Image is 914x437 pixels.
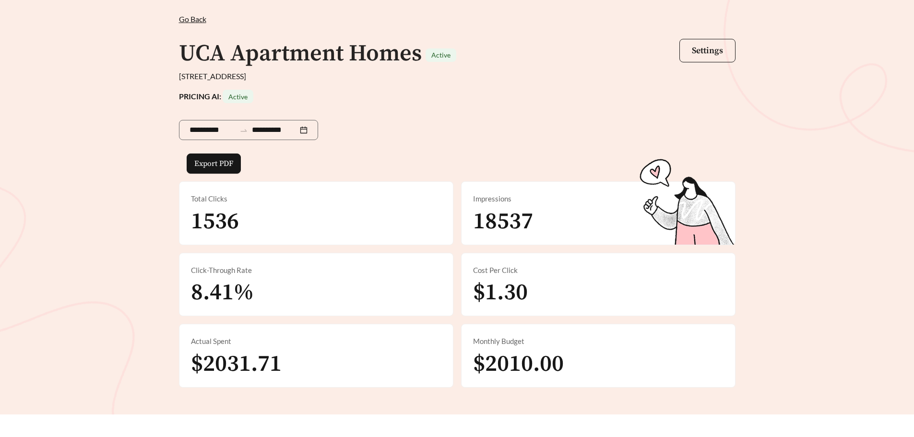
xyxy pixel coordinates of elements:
[239,126,248,135] span: swap-right
[194,158,233,169] span: Export PDF
[179,92,253,101] strong: PRICING AI:
[191,265,441,276] div: Click-Through Rate
[191,193,441,204] div: Total Clicks
[692,45,723,56] span: Settings
[191,350,282,378] span: $2031.71
[473,278,528,307] span: $1.30
[179,39,422,68] h1: UCA Apartment Homes
[239,126,248,134] span: to
[473,193,724,204] div: Impressions
[191,336,441,347] div: Actual Spent
[179,14,206,24] span: Go Back
[473,336,724,347] div: Monthly Budget
[679,39,736,62] button: Settings
[179,71,736,82] div: [STREET_ADDRESS]
[473,350,564,378] span: $2010.00
[473,207,533,236] span: 18537
[191,278,254,307] span: 8.41%
[473,265,724,276] div: Cost Per Click
[228,93,248,101] span: Active
[191,207,239,236] span: 1536
[431,51,451,59] span: Active
[187,154,241,174] button: Export PDF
